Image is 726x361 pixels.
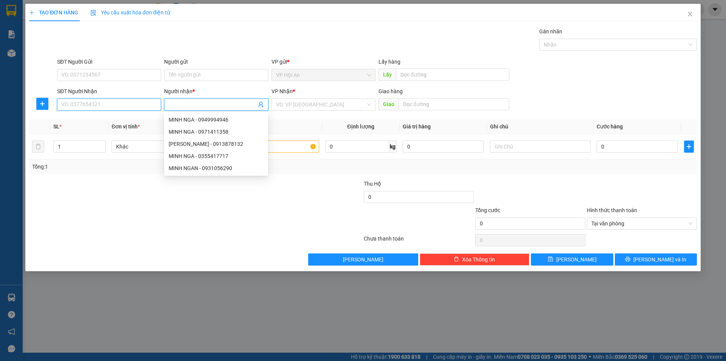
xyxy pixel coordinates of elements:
span: Lấy [379,69,396,81]
span: printer [625,256,630,263]
span: Giá trị hàng [403,123,431,130]
div: MINH NGAN - 0931056290 [169,164,264,172]
div: MINH NGA - 0949994946 [169,116,264,124]
span: Yêu cầu xuất hóa đơn điện tử [90,9,170,16]
div: SĐT Người Nhận [57,87,161,95]
span: save [548,256,553,263]
span: Giao hàng [379,88,403,94]
div: MINH NGA - 0971411358 [164,126,268,138]
label: Hình thức thanh toán [587,207,637,213]
span: Khác [116,141,208,152]
span: VP Nhận [271,88,293,94]
span: [PERSON_NAME] [343,255,383,264]
th: Ghi chú [487,119,594,134]
span: Cước hàng [597,123,623,130]
button: delete [32,141,44,153]
span: plus [684,144,693,150]
span: user-add [258,102,264,108]
span: Định lượng [347,123,374,130]
span: [PERSON_NAME] [556,255,597,264]
input: Ghi Chú [490,141,591,153]
span: close [687,11,693,17]
input: 0 [403,141,484,153]
span: Lấy hàng [379,59,400,65]
span: plus [37,101,48,107]
span: SL [53,123,59,130]
div: Tổng: 1 [32,163,280,171]
input: VD: Bàn, Ghế [218,141,319,153]
button: deleteXóa Thông tin [420,253,530,266]
span: Tổng cước [475,207,500,213]
input: Dọc đường [396,69,509,81]
div: MINH NGA - 0971411358 [169,128,264,136]
span: Thu Hộ [364,181,381,187]
button: save[PERSON_NAME] [531,253,613,266]
label: Gán nhãn [539,28,562,34]
span: delete [454,256,459,263]
span: Xóa Thông tin [462,255,495,264]
div: MINH NGA - 0949994946 [164,114,268,126]
button: Close [679,4,701,25]
span: Giao [379,98,399,110]
div: Người nhận [164,87,268,95]
img: icon [90,10,96,16]
div: SĐT Người Gửi [57,58,161,66]
div: Người gửi [164,58,268,66]
button: plus [36,98,48,110]
span: kg [389,141,397,153]
span: VP Hội An [276,69,371,81]
span: Đơn vị tính [112,123,140,130]
button: printer[PERSON_NAME] và In [615,253,697,266]
span: TẠO ĐƠN HÀNG [29,9,78,16]
button: plus [684,141,694,153]
span: [PERSON_NAME] và In [633,255,686,264]
div: VP gửi [271,58,375,66]
div: MINH NGAN - 0931056290 [164,162,268,174]
div: MINH NGA - 0355417717 [164,150,268,162]
div: [PERSON_NAME] - 0913878132 [169,140,264,148]
button: [PERSON_NAME] [308,253,418,266]
div: MINH NGA - 0355417717 [169,152,264,160]
span: Tại văn phòng [591,218,692,229]
span: plus [29,10,34,15]
div: Minh Nga - 0913878132 [164,138,268,150]
input: Dọc đường [399,98,509,110]
div: Chưa thanh toán [363,234,475,248]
